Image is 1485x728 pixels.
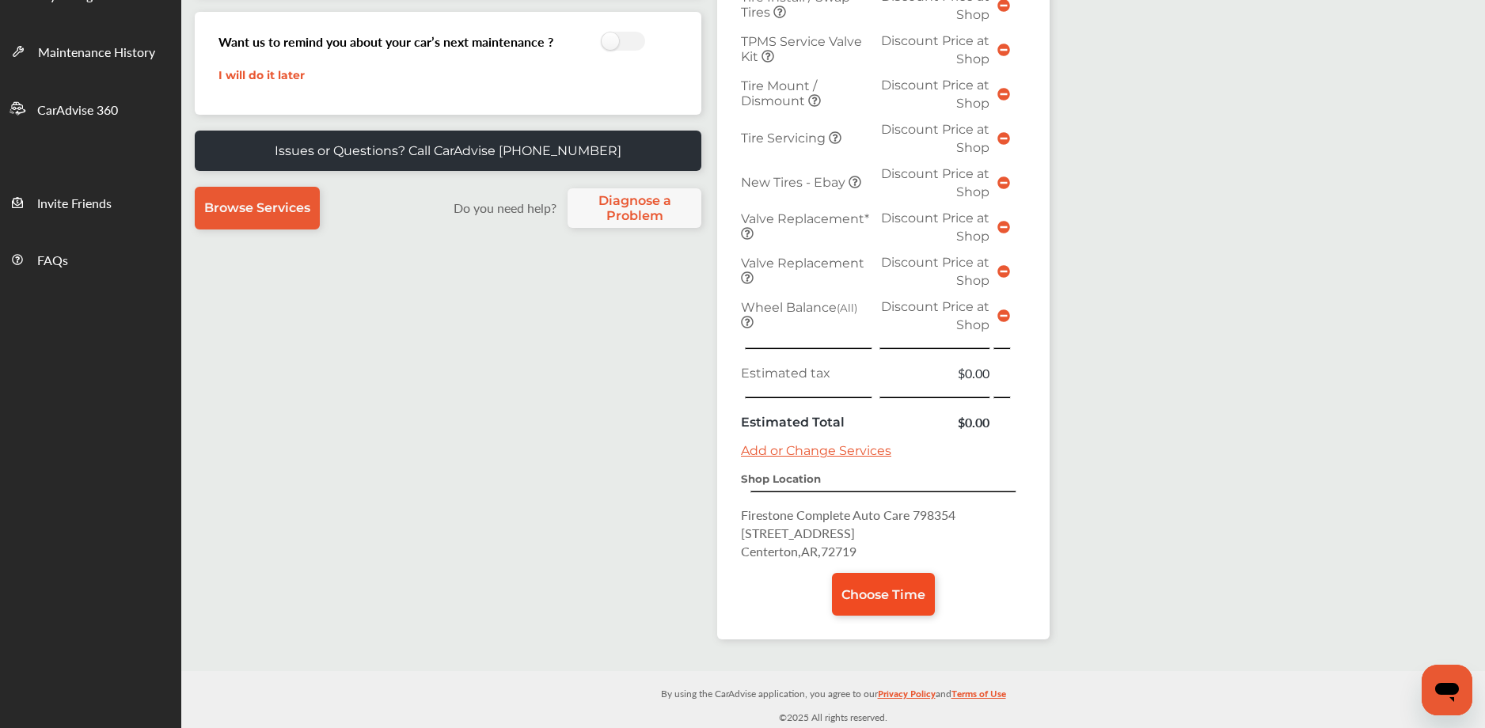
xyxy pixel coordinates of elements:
[741,506,955,524] span: Firestone Complete Auto Care 798354
[737,409,876,435] td: Estimated Total
[218,68,305,82] a: I will do it later
[575,193,693,223] span: Diagnose a Problem
[181,684,1485,701] p: By using the CarAdvise application, you agree to our and
[951,684,1006,709] a: Terms of Use
[876,360,993,386] td: $0.00
[741,472,821,485] strong: Shop Location
[1,22,180,79] a: Maintenance History
[876,409,993,435] td: $0.00
[741,524,855,542] span: [STREET_ADDRESS]
[741,256,864,271] span: Valve Replacement
[741,542,856,560] span: Centerton , AR , 72719
[881,122,989,155] span: Discount Price at Shop
[37,100,118,121] span: CarAdvise 360
[881,210,989,244] span: Discount Price at Shop
[741,34,862,64] span: TPMS Service Valve Kit
[881,299,989,332] span: Discount Price at Shop
[741,175,849,190] span: New Tires - Ebay
[741,78,817,108] span: Tire Mount / Dismount
[181,671,1485,728] div: © 2025 All rights reserved.
[881,78,989,111] span: Discount Price at Shop
[832,573,935,616] a: Choose Time
[1422,665,1472,715] iframe: Button to launch messaging window
[881,166,989,199] span: Discount Price at Shop
[37,194,112,214] span: Invite Friends
[195,187,320,229] a: Browse Services
[841,587,925,602] span: Choose Time
[881,255,989,288] span: Discount Price at Shop
[837,301,857,314] small: (All)
[737,360,876,386] td: Estimated tax
[568,188,701,228] a: Diagnose a Problem
[741,131,829,146] span: Tire Servicing
[195,131,701,171] a: Issues or Questions? Call CarAdvise [PHONE_NUMBER]
[218,32,553,51] h3: Want us to remind you about your car’s next maintenance ?
[37,251,68,271] span: FAQs
[741,443,891,458] a: Add or Change Services
[38,43,155,63] span: Maintenance History
[878,684,936,709] a: Privacy Policy
[204,200,310,215] span: Browse Services
[881,33,989,66] span: Discount Price at Shop
[275,143,621,158] p: Issues or Questions? Call CarAdvise [PHONE_NUMBER]
[741,300,857,315] span: Wheel Balance
[446,199,564,217] label: Do you need help?
[741,211,869,226] span: Valve Replacement*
